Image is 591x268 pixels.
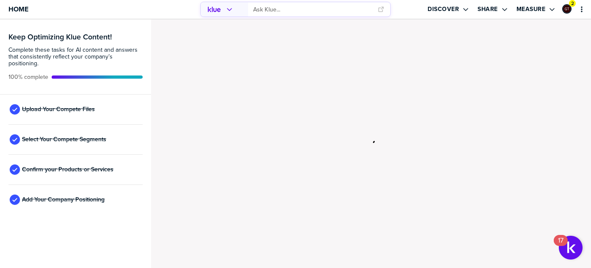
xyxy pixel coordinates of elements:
[561,3,572,14] a: Edit Profile
[558,240,563,251] div: 17
[571,0,574,7] span: 2
[8,47,143,67] span: Complete these tasks for AI content and answers that consistently reflect your company’s position...
[559,236,583,260] button: Open Resource Center, 17 new notifications
[478,6,498,13] label: Share
[562,4,572,14] div: Graham Tutti
[563,5,571,13] img: ee1355cada6433fc92aa15fbfe4afd43-sml.png
[22,136,106,143] span: Select Your Compete Segments
[8,6,28,13] span: Home
[428,6,459,13] label: Discover
[8,74,48,81] span: Active
[253,3,372,17] input: Ask Klue...
[22,106,95,113] span: Upload Your Compete Files
[22,196,105,203] span: Add Your Company Positioning
[516,6,546,13] label: Measure
[8,33,143,41] h3: Keep Optimizing Klue Content!
[22,166,113,173] span: Confirm your Products or Services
